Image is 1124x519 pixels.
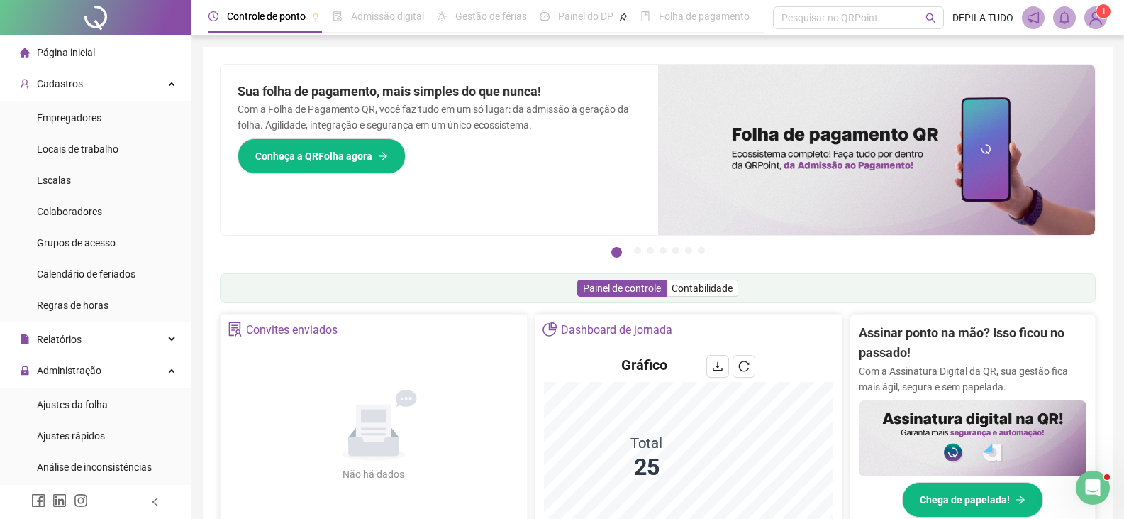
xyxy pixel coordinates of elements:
[37,78,83,89] span: Cadastros
[238,82,641,102] h2: Sua folha de pagamento, mais simples do que nunca!
[952,10,1013,26] span: DEPILA TUDO
[74,493,88,508] span: instagram
[611,247,622,258] button: 1
[902,482,1043,518] button: Chega de papelada!
[37,206,102,217] span: Colaboradores
[660,247,667,254] button: 4
[647,247,654,254] button: 3
[37,47,95,58] span: Página inicial
[1016,495,1025,505] span: arrow-right
[658,65,1096,235] img: banner%2F8d14a306-6205-4263-8e5b-06e9a85ad873.png
[208,11,218,21] span: clock-circle
[37,399,108,410] span: Ajustes da folha
[561,318,672,342] div: Dashboard de jornada
[308,466,439,482] div: Não há dados
[238,138,406,174] button: Conheça a QRFolha agora
[150,497,160,507] span: left
[640,11,650,21] span: book
[540,11,550,21] span: dashboard
[672,247,679,254] button: 5
[558,11,613,22] span: Painel do DP
[542,322,557,337] span: pie-chart
[228,322,243,337] span: solution
[925,13,936,23] span: search
[227,11,306,22] span: Controle de ponto
[1076,471,1110,505] iframe: Intercom live chat
[1096,4,1111,18] sup: Atualize o seu contato no menu Meus Dados
[1085,7,1106,28] img: 1018
[20,48,30,58] span: home
[1027,11,1040,24] span: notification
[20,79,30,89] span: user-add
[634,247,641,254] button: 2
[738,361,750,372] span: reload
[685,247,692,254] button: 6
[333,11,343,21] span: file-done
[255,148,372,164] span: Conheça a QRFolha agora
[37,300,108,311] span: Regras de horas
[37,365,101,376] span: Administração
[621,355,667,375] h4: Gráfico
[712,361,723,372] span: download
[437,11,447,21] span: sun
[583,283,661,294] span: Painel de controle
[455,11,527,22] span: Gestão de férias
[20,366,30,376] span: lock
[619,13,628,21] span: pushpin
[37,268,135,280] span: Calendário de feriados
[859,400,1086,476] img: banner%2F02c71560-61a6-44d4-94b9-c8ab97240462.png
[659,11,750,22] span: Folha de pagamento
[238,102,641,133] p: Com a Folha de Pagamento QR, você faz tudo em um só lugar: da admissão à geração da folha. Agilid...
[672,283,733,294] span: Contabilidade
[20,334,30,344] span: file
[920,492,1010,508] span: Chega de papelada!
[311,13,320,21] span: pushpin
[351,11,424,22] span: Admissão digital
[37,175,71,186] span: Escalas
[246,318,338,342] div: Convites enviados
[37,334,82,345] span: Relatórios
[37,430,105,442] span: Ajustes rápidos
[378,151,388,161] span: arrow-right
[37,143,118,155] span: Locais de trabalho
[37,461,152,473] span: Análise de inconsistências
[31,493,45,508] span: facebook
[1101,6,1106,16] span: 1
[37,112,101,124] span: Empregadores
[52,493,67,508] span: linkedin
[37,237,116,248] span: Grupos de acesso
[859,364,1086,395] p: Com a Assinatura Digital da QR, sua gestão fica mais ágil, segura e sem papelada.
[859,323,1086,364] h2: Assinar ponto na mão? Isso ficou no passado!
[1058,11,1071,24] span: bell
[698,247,705,254] button: 7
